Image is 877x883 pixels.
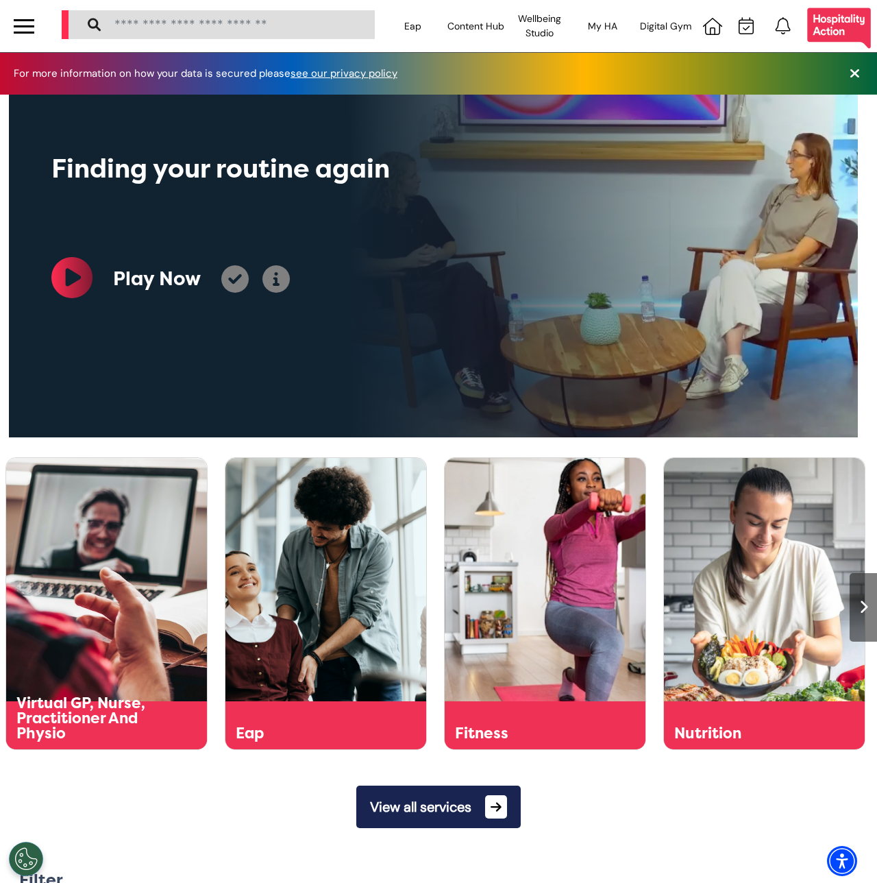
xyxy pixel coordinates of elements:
[674,726,815,741] div: Nutrition
[455,726,595,741] div: Fitness
[356,786,521,828] button: View all services
[113,265,201,293] div: Play Now
[508,7,571,45] div: Wellbeing Studio
[445,7,508,45] div: Content Hub
[571,7,634,45] div: My HA
[16,696,157,741] div: Virtual GP, Nurse, Practitioner And Physio
[51,149,519,189] div: Finding your routine again
[382,7,445,45] div: Eap
[634,7,697,45] div: Digital Gym
[14,69,411,79] div: For more information on how your data is secured please
[236,726,376,741] div: Eap
[827,846,857,876] div: Accessibility Menu
[9,842,43,876] button: Open Preferences
[291,66,397,80] a: see our privacy policy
